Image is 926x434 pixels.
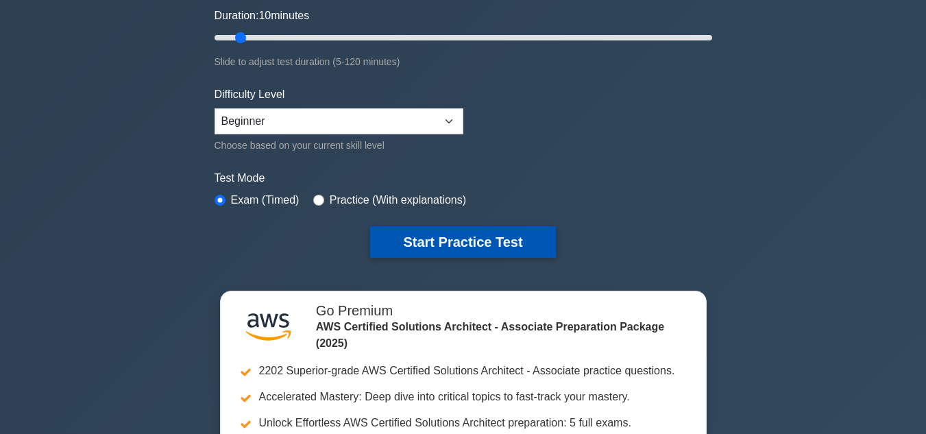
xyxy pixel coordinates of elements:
label: Test Mode [215,170,712,186]
label: Duration: minutes [215,8,310,24]
label: Exam (Timed) [231,192,300,208]
span: 10 [258,10,271,21]
button: Start Practice Test [370,226,555,258]
div: Choose based on your current skill level [215,137,463,154]
label: Difficulty Level [215,86,285,103]
div: Slide to adjust test duration (5-120 minutes) [215,53,712,70]
label: Practice (With explanations) [330,192,466,208]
